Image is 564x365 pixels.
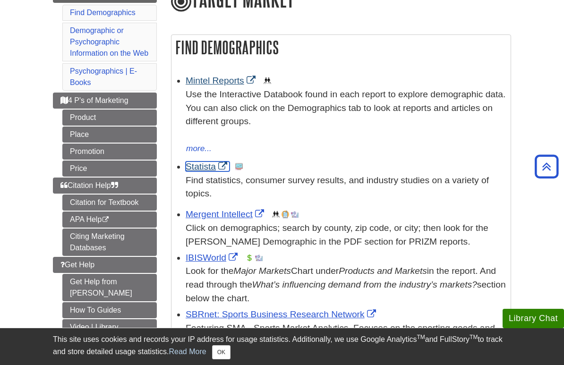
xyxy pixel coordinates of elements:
[212,345,231,359] button: Close
[252,280,477,289] i: What’s influencing demand from the industry’s markets?
[60,261,94,269] span: Get Help
[272,211,280,218] img: Demographics
[62,229,157,256] a: Citing Marketing Databases
[102,217,110,223] i: This link opens in a new window
[470,334,478,340] sup: TM
[233,266,291,276] i: Major Markets
[53,178,157,194] a: Citation Help
[186,161,230,171] a: Link opens in new window
[53,93,157,109] a: 4 P's of Marketing
[62,127,157,143] a: Place
[282,211,289,218] img: Company Information
[339,266,427,276] i: Products and Markets
[169,348,206,356] a: Read More
[53,257,157,273] a: Get Help
[417,334,425,340] sup: TM
[186,209,266,219] a: Link opens in new window
[62,195,157,211] a: Citation for Textbook
[503,309,564,328] button: Library Chat
[62,212,157,228] a: APA Help
[53,334,511,359] div: This site uses cookies and records your IP address for usage statistics. Additionally, we use Goo...
[264,77,271,85] img: Demographics
[186,264,506,305] div: Look for the Chart under in the report. And read through the section below the chart.
[60,181,118,189] span: Citation Help
[62,144,157,160] a: Promotion
[186,76,258,85] a: Link opens in new window
[255,254,263,262] img: Industry Report
[235,163,243,170] img: Statistics
[246,254,253,262] img: Financial Report
[70,26,148,57] a: Demographic or Psychographic Information on the Web
[171,35,511,60] h2: Find Demographics
[291,211,299,218] img: Industry Report
[186,253,240,263] a: Link opens in new window
[70,67,137,86] a: Psychographics | E-Books
[186,142,212,155] button: more...
[531,160,562,173] a: Back to Top
[186,221,506,249] div: Click on demographics; search by county, zip code, or city; then look for the [PERSON_NAME] Demog...
[62,274,157,301] a: Get Help from [PERSON_NAME]
[62,161,157,177] a: Price
[186,309,378,319] a: Link opens in new window
[70,8,136,17] a: Find Demographics
[186,174,506,201] p: Find statistics, consumer survey results, and industry studies on a variety of topics.
[186,88,506,142] div: Use the Interactive Databook found in each report to explore demographic data. You can also click...
[62,302,157,318] a: How To Guides
[60,96,128,104] span: 4 P's of Marketing
[62,110,157,126] a: Product
[62,319,157,347] a: Video | Library Overview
